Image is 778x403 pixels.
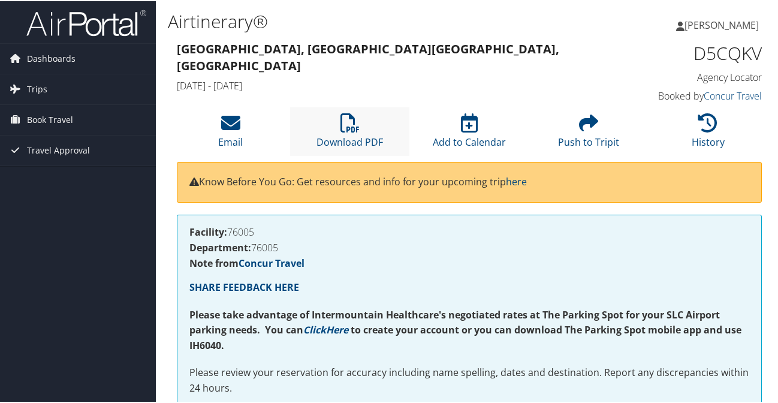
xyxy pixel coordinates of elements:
[239,255,304,269] a: Concur Travel
[177,40,559,73] strong: [GEOGRAPHIC_DATA], [GEOGRAPHIC_DATA] [GEOGRAPHIC_DATA], [GEOGRAPHIC_DATA]
[189,242,749,251] h4: 76005
[189,322,741,351] strong: to create your account or you can download The Parking Spot mobile app and use IH6040.
[26,8,146,36] img: airportal-logo.png
[189,255,304,269] strong: Note from
[27,43,76,73] span: Dashboards
[433,119,506,148] a: Add to Calendar
[27,104,73,134] span: Book Travel
[27,134,90,164] span: Travel Approval
[629,70,762,83] h4: Agency Locator
[218,119,243,148] a: Email
[629,40,762,65] h1: D5CQKV
[303,322,326,335] a: Click
[704,88,762,101] a: Concur Travel
[189,307,720,336] strong: Please take advantage of Intermountain Healthcare's negotiated rates at The Parking Spot for your...
[168,8,570,33] h1: Airtinerary®
[558,119,619,148] a: Push to Tripit
[316,119,383,148] a: Download PDF
[684,17,759,31] span: [PERSON_NAME]
[326,322,348,335] a: Here
[189,279,299,293] a: SHARE FEEDBACK HERE
[189,364,749,395] p: Please review your reservation for accuracy including name spelling, dates and destination. Repor...
[629,88,762,101] h4: Booked by
[692,119,725,148] a: History
[177,78,611,91] h4: [DATE] - [DATE]
[189,173,749,189] p: Know Before You Go: Get resources and info for your upcoming trip
[506,174,527,187] a: here
[189,226,749,236] h4: 76005
[189,240,251,253] strong: Department:
[189,224,227,237] strong: Facility:
[27,73,47,103] span: Trips
[676,6,771,42] a: [PERSON_NAME]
